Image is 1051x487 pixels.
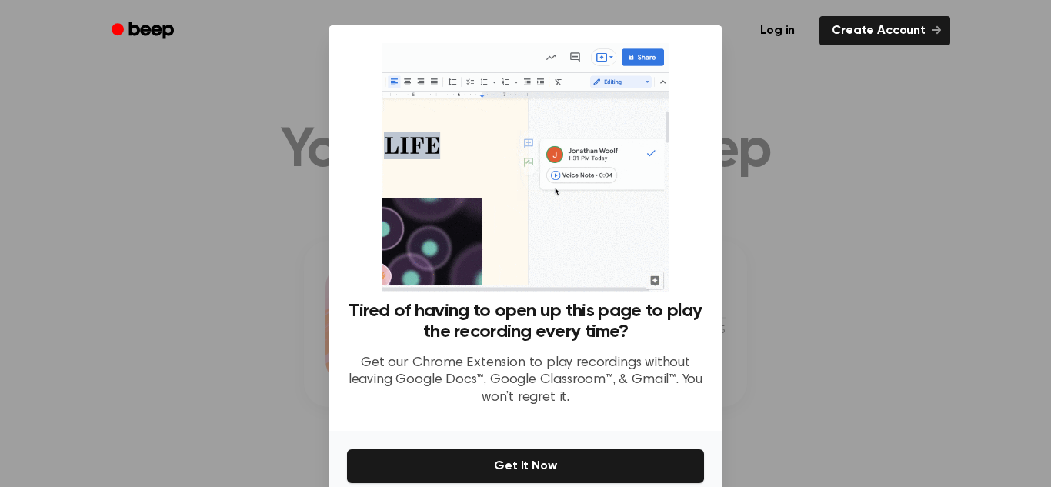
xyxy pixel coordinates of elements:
p: Get our Chrome Extension to play recordings without leaving Google Docs™, Google Classroom™, & Gm... [347,355,704,407]
h3: Tired of having to open up this page to play the recording every time? [347,301,704,342]
a: Beep [101,16,188,46]
img: Beep extension in action [382,43,668,292]
button: Get It Now [347,449,704,483]
a: Create Account [819,16,950,45]
a: Log in [745,13,810,48]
